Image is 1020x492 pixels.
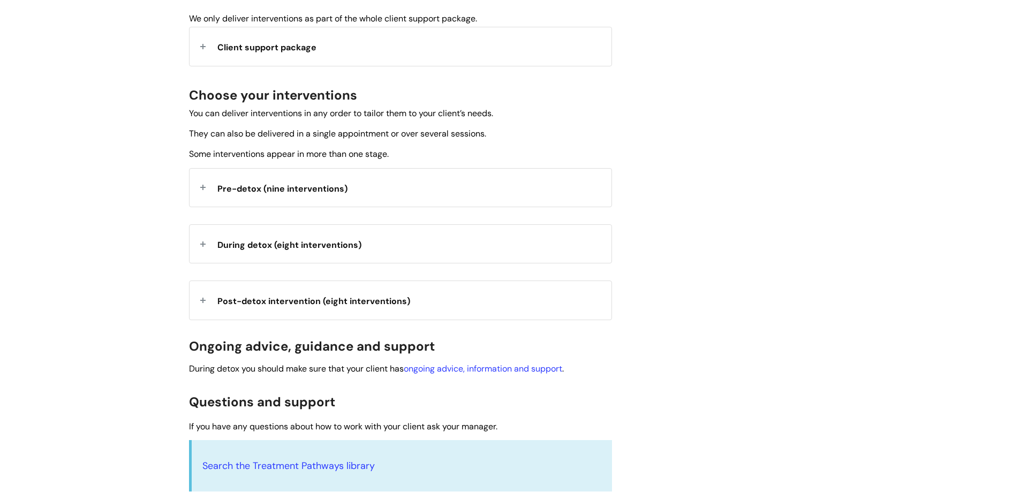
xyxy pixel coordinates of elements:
span: Ongoing advice, guidance and support [189,338,435,354]
span: You can deliver interventions in any order to tailor them to your client’s needs. [189,108,493,119]
span: We only deliver interventions as part of the whole client support package. [189,13,477,24]
span: They can also be delivered in a single appointment or over several sessions. [189,128,486,139]
span: During detox (eight interventions) [217,239,361,251]
span: Questions and support [189,393,335,410]
span: If you have any questions about how to work with your client ask your manager. [189,421,497,432]
span: During detox you should make sure that your client has . [189,363,564,374]
a: Search the Treatment Pathways library [202,459,375,472]
span: Some interventions appear in more than one stage. [189,148,389,160]
span: Choose your interventions [189,87,357,103]
span: Pre-detox (nine interventions) [217,183,347,194]
span: Post-detox intervention (eight interventions) [217,296,410,307]
span: Client support package [217,42,316,53]
a: ongoing advice, information and support [404,363,562,374]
